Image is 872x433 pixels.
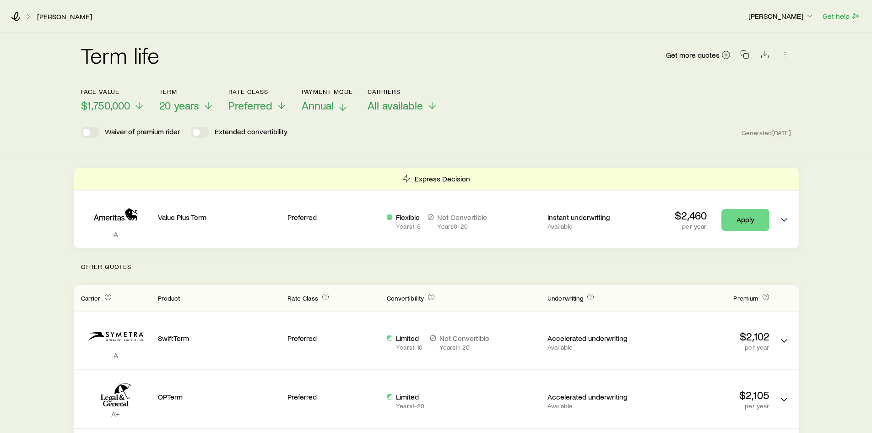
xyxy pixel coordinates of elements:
span: Rate Class [287,294,318,302]
button: Face value$1,750,000 [81,88,145,112]
a: Download CSV [758,52,771,60]
span: Underwriting [547,294,583,302]
span: All available [368,99,423,112]
span: Get more quotes [666,51,720,59]
p: Preferred [287,392,379,401]
span: Product [158,294,180,302]
p: SwiftTerm [158,334,281,343]
span: [DATE] [772,129,791,137]
p: Preferred [287,334,379,343]
button: Rate ClassPreferred [228,88,287,112]
p: $2,105 [647,389,769,401]
p: Limited [396,392,424,401]
p: $2,460 [675,209,707,222]
a: Get more quotes [666,50,731,60]
button: Term20 years [159,88,214,112]
p: Limited [396,334,422,343]
p: Available [547,344,639,351]
span: 20 years [159,99,199,112]
p: Value Plus Term [158,213,281,222]
a: [PERSON_NAME] [37,12,92,21]
p: Waiver of premium rider [105,127,180,138]
p: $2,102 [647,330,769,343]
p: Payment Mode [302,88,353,95]
p: Not Convertible [437,213,487,222]
p: Years 1 - 5 [396,223,421,230]
button: CarriersAll available [368,88,438,112]
p: per year [647,344,769,351]
span: Convertibility [387,294,424,302]
p: Preferred [287,213,379,222]
p: Instant underwriting [547,213,639,222]
p: OPTerm [158,392,281,401]
span: $1,750,000 [81,99,130,112]
p: Available [547,402,639,410]
p: Years 1 - 10 [396,344,422,351]
p: Accelerated underwriting [547,334,639,343]
span: Annual [302,99,334,112]
p: Years 6 - 20 [437,223,487,230]
p: Express Decision [415,174,470,183]
p: Other Quotes [74,248,799,285]
p: Not Convertible [439,334,489,343]
p: Face value [81,88,145,95]
p: A [81,351,151,360]
button: Payment ModeAnnual [302,88,353,112]
p: A+ [81,409,151,418]
a: Apply [721,209,769,231]
span: Premium [733,294,758,302]
p: Years 1 - 20 [396,402,424,410]
span: Generated [742,129,791,137]
button: Get help [822,11,861,22]
p: Years 11 - 20 [439,344,489,351]
p: Flexible [396,213,421,222]
span: Preferred [228,99,272,112]
p: [PERSON_NAME] [748,11,814,21]
p: Rate Class [228,88,287,95]
p: Extended convertibility [215,127,287,138]
span: Carrier [81,294,101,302]
div: Term quotes [74,168,799,248]
p: per year [647,402,769,410]
p: A [81,230,151,239]
button: [PERSON_NAME] [748,11,815,22]
h2: Term life [81,44,160,66]
p: Available [547,223,639,230]
p: Term [159,88,214,95]
p: per year [675,223,707,230]
p: Carriers [368,88,438,95]
p: Accelerated underwriting [547,392,639,401]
